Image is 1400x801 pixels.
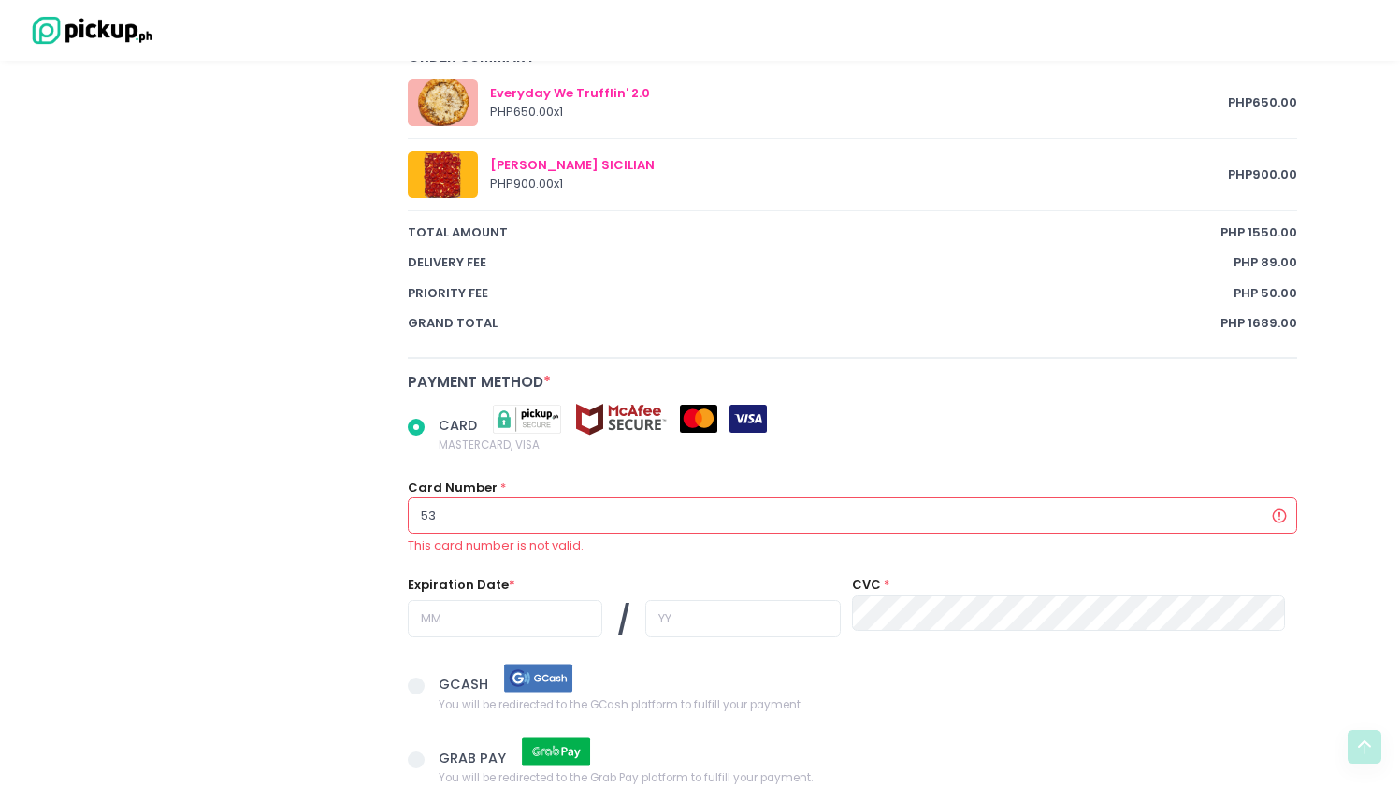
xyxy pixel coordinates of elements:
[490,175,1229,193] div: PHP 900.00 x 1
[1234,253,1297,272] span: PHP 89.00
[1220,314,1297,333] span: PHP 1689.00
[439,694,802,713] span: You will be redirected to the GCash platform to fulfill your payment.
[490,103,1229,122] div: PHP 650.00 x 1
[1228,165,1297,184] span: PHP 900.00
[1220,223,1297,242] span: PHP 1550.00
[490,84,1229,103] div: Everyday We Trufflin' 2.0
[408,479,498,497] label: Card Number
[408,600,602,636] input: MM
[23,14,154,47] img: logo
[510,736,603,768] img: grab pay
[680,405,717,433] img: mastercard
[481,403,574,436] img: pickupsecure
[617,600,630,641] span: /
[408,284,1234,303] span: Priority Fee
[408,576,515,594] label: Expiration Date
[574,403,668,436] img: mcafee-secure
[439,768,813,787] span: You will be redirected to the Grab Pay platform to fulfill your payment.
[408,314,1221,333] span: Grand total
[439,748,510,766] span: GRAB PAY
[439,675,492,694] span: GCASH
[408,497,1298,533] input: Card Number
[408,253,1234,272] span: Delivery Fee
[852,576,881,594] label: CVC
[490,156,1229,175] div: [PERSON_NAME] SICILIAN
[408,223,1221,242] span: total amount
[492,662,585,694] img: gcash
[439,436,767,454] span: MASTERCARD, VISA
[439,415,481,434] span: CARD
[408,536,1298,555] div: This card number is not valid.
[729,405,767,433] img: visa
[645,600,840,636] input: YY
[1234,284,1297,303] span: PHP 50.00
[408,371,1298,393] div: Payment Method
[1228,93,1297,112] span: PHP 650.00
